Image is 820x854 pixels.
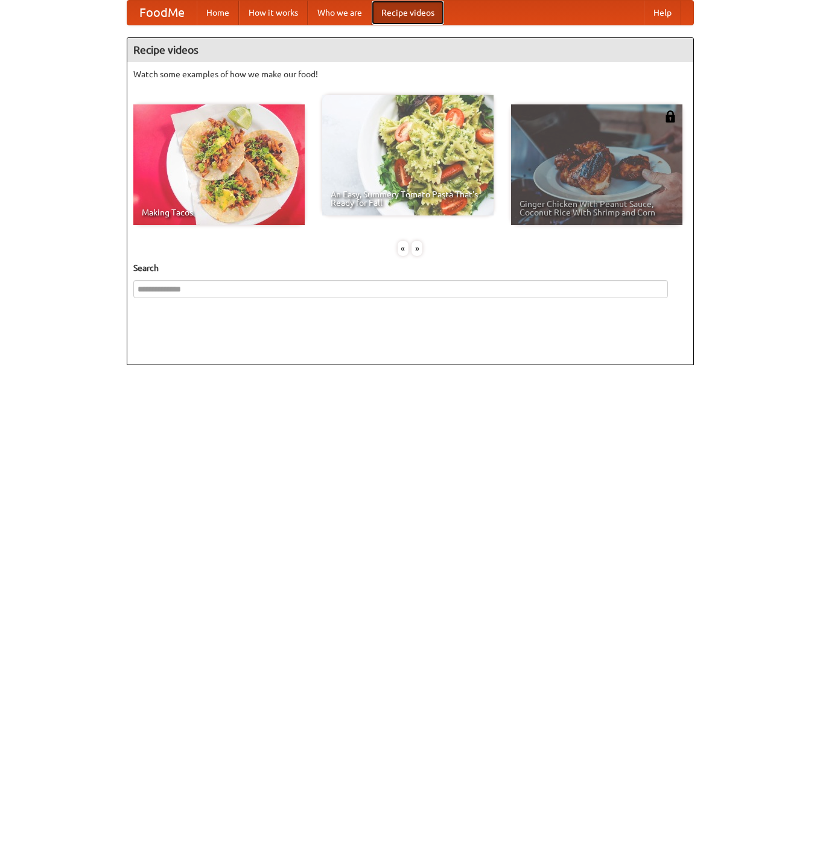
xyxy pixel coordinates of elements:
a: Who we are [308,1,372,25]
a: Recipe videos [372,1,444,25]
img: 483408.png [664,110,676,123]
a: How it works [239,1,308,25]
h4: Recipe videos [127,38,693,62]
a: FoodMe [127,1,197,25]
a: An Easy, Summery Tomato Pasta That's Ready for Fall [322,95,494,215]
p: Watch some examples of how we make our food! [133,68,687,80]
a: Home [197,1,239,25]
span: An Easy, Summery Tomato Pasta That's Ready for Fall [331,190,485,207]
a: Making Tacos [133,104,305,225]
a: Help [644,1,681,25]
div: « [398,241,408,256]
span: Making Tacos [142,208,296,217]
div: » [412,241,422,256]
h5: Search [133,262,687,274]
